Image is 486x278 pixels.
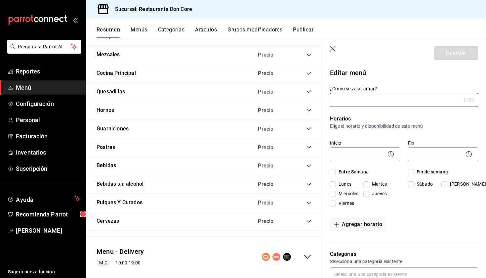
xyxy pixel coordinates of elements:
p: Selecciona una categoría existente [330,258,478,265]
div: Precio [251,126,294,132]
span: [PERSON_NAME] [16,226,80,235]
span: Miércoles [336,190,358,197]
span: Ayuda [16,195,72,203]
div: Precio [251,200,294,206]
button: Cocina Principal [97,69,136,77]
button: Postres [97,144,115,151]
div: Precio [251,52,294,58]
button: collapse-category-row [306,71,311,76]
span: Fin de semana [414,168,448,175]
span: Recomienda Parrot [16,210,80,219]
button: Grupos modificadores [227,26,282,38]
span: Lunes [336,181,351,188]
p: Editar menú [330,68,478,78]
a: Pregunta a Parrot AI [5,48,81,55]
div: Precio [251,218,294,224]
span: Inventarios [16,148,80,157]
button: Hornos [97,107,114,114]
button: Menu - Delivery [97,247,144,256]
button: Pregunta a Parrot AI [7,40,81,54]
button: Mezcales [97,51,120,59]
span: Sugerir nueva función [8,268,80,275]
h3: Sucursal: Restaurante Don Core [110,5,192,13]
button: Artículos [195,26,217,38]
button: Pulques Y Curados [97,199,142,207]
span: Viernes [336,200,354,207]
span: Reportes [16,67,80,76]
span: Entre Semana [336,168,369,175]
div: Precio [251,144,294,151]
button: Agregar horario [330,217,386,231]
p: Horarios [330,115,478,123]
div: collapse-menu-row [86,242,322,272]
div: Precio [251,181,294,187]
button: Cervezas [97,217,119,225]
div: Precio [251,89,294,95]
span: Pregunta a Parrot AI [18,43,71,50]
button: collapse-category-row [306,182,311,187]
div: Precio [251,70,294,76]
label: Inicio [330,141,400,145]
button: Bebidas sin alcohol [97,180,143,188]
div: Precio [251,162,294,169]
button: Menús [131,26,147,38]
div: Precio [251,107,294,114]
span: Personal [16,116,80,124]
button: Resumen [97,26,120,38]
button: Bebidas [97,162,116,169]
span: Suscripción [16,164,80,173]
button: collapse-category-row [306,163,311,168]
span: Facturación [16,132,80,141]
button: collapse-category-row [306,126,311,131]
div: 10:00 - 19:00 [97,259,144,267]
button: Categorías [158,26,185,38]
span: Jueves [369,190,387,197]
label: ¿Cómo se va a llamar? [330,86,478,91]
button: open_drawer_menu [73,17,78,23]
button: Quesadillas [97,88,125,96]
button: collapse-category-row [306,89,311,94]
button: Guarniciones [97,125,129,133]
span: Sábado [414,181,433,188]
span: Menú [16,83,80,92]
div: 0 /30 [464,97,474,103]
button: collapse-category-row [306,219,311,224]
span: [PERSON_NAME] [447,181,486,188]
button: Publicar [293,26,313,38]
span: M-D [97,259,110,266]
button: collapse-category-row [306,145,311,150]
span: Configuración [16,99,80,108]
button: collapse-category-row [306,108,311,113]
button: collapse-category-row [306,52,311,58]
p: Elige el horario y disponibilidad de este menú [330,123,478,129]
button: collapse-category-row [306,200,311,206]
label: Fin [408,141,478,145]
span: Martes [369,181,387,188]
p: Categorías [330,250,478,258]
div: navigation tabs [97,26,486,38]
